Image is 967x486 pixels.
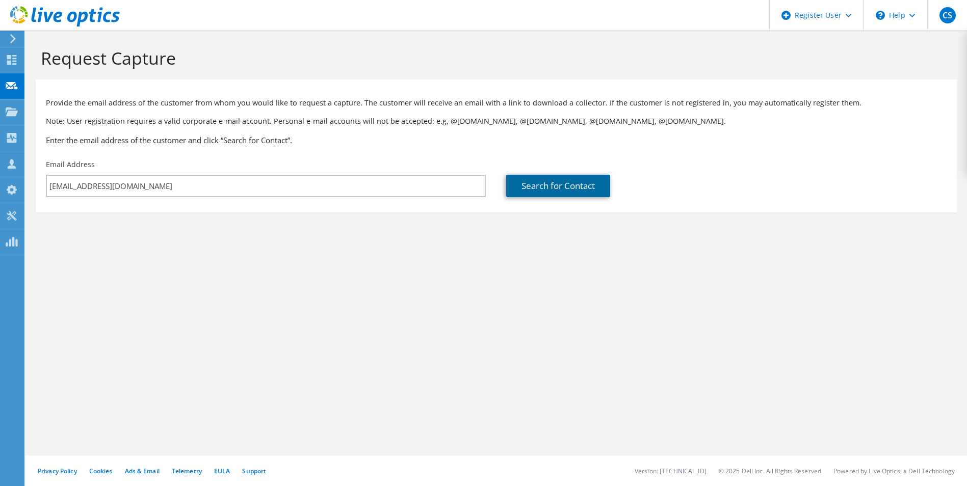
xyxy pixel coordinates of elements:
h3: Enter the email address of the customer and click “Search for Contact”. [46,134,947,146]
h1: Request Capture [41,47,947,69]
a: Support [242,467,266,475]
a: Cookies [89,467,113,475]
a: Search for Contact [506,175,610,197]
svg: \n [876,11,885,20]
a: EULA [214,467,230,475]
a: Ads & Email [125,467,160,475]
a: Telemetry [172,467,202,475]
li: Version: [TECHNICAL_ID] [635,467,707,475]
a: Privacy Policy [38,467,77,475]
span: CS [939,7,956,23]
li: © 2025 Dell Inc. All Rights Reserved [719,467,821,475]
p: Provide the email address of the customer from whom you would like to request a capture. The cust... [46,97,947,109]
li: Powered by Live Optics, a Dell Technology [833,467,955,475]
p: Note: User registration requires a valid corporate e-mail account. Personal e-mail accounts will ... [46,116,947,127]
label: Email Address [46,159,95,170]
